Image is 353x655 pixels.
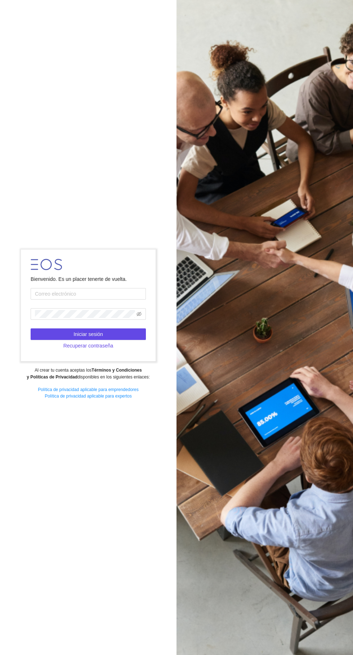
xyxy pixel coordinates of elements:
span: Recuperar contraseña [63,342,113,350]
img: LOGO [31,259,62,270]
a: Política de privacidad aplicable para expertos [45,394,131,399]
a: Recuperar contraseña [31,343,146,349]
strong: Términos y Condiciones y Políticas de Privacidad [27,368,142,380]
button: Iniciar sesión [31,328,146,340]
input: Correo electrónico [31,288,146,300]
div: Al crear tu cuenta aceptas los disponibles en los siguientes enlaces: [5,367,171,381]
div: Bienvenido. Es un placer tenerte de vuelta. [31,275,146,283]
span: Iniciar sesión [73,330,103,338]
a: Política de privacidad aplicable para emprendedores [38,387,139,392]
span: eye-invisible [137,311,142,317]
button: Recuperar contraseña [31,340,146,351]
